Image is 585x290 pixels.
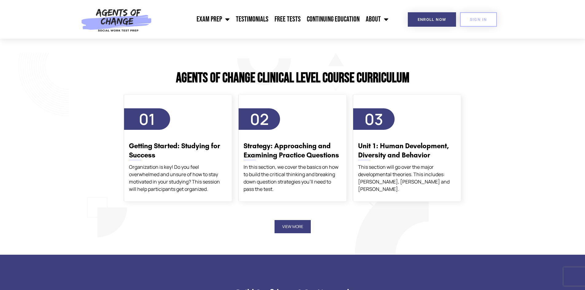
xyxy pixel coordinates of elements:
a: Continuing Education [304,12,363,27]
span: SIGN IN [470,17,487,21]
a: Exam Prep [193,12,233,27]
span: Enroll Now [418,17,446,21]
div: In this section, we cover the basics on how to build the critical thinking and breaking down ques... [244,163,341,193]
span: 03 [365,109,383,130]
button: View More [275,220,311,233]
h3: Strategy: Approaching and Examining Practice Questions [244,141,341,160]
a: Free Tests [271,12,304,27]
div: This section will go over the major developmental theories. This includes: [PERSON_NAME], [PERSON... [358,163,456,193]
span: 01 [139,109,155,130]
h3: Getting Started: Studying for Success [129,141,227,160]
span: 02 [250,109,269,130]
a: Testimonials [233,12,271,27]
a: SIGN IN [460,12,497,27]
h3: Unit 1: Human Development, Diversity and Behavior [358,141,456,160]
a: Enroll Now [408,12,456,27]
nav: Menu [155,12,392,27]
a: About [363,12,392,27]
div: Organization is key! Do you feel overwhelmed and unsure of how to stay motivated in your studying... [129,163,227,193]
h2: Agents of Change Clinical Level Course Curriculum [121,71,465,85]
